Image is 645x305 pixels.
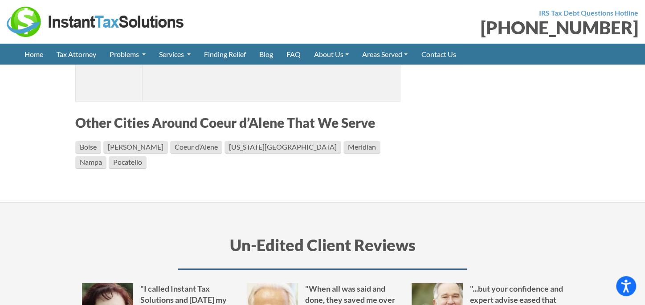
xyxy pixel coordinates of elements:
[82,234,563,269] h3: Un-Edited Client Reviews
[103,141,168,154] a: [PERSON_NAME]
[170,141,222,154] a: Coeur d’Alene
[355,44,414,65] a: Areas Served
[7,16,185,25] a: Instant Tax Solutions Logo
[307,44,355,65] a: About Us
[7,7,185,37] img: Instant Tax Solutions Logo
[539,8,638,17] strong: IRS Tax Debt Questions Hotline
[343,141,380,154] a: Meridian
[152,44,197,65] a: Services
[197,44,253,65] a: Finding Relief
[75,113,400,132] h3: Other Cities Around Coeur d’Alene That We Serve
[103,44,152,65] a: Problems
[329,19,638,37] div: [PHONE_NUMBER]
[18,44,50,65] a: Home
[414,44,462,65] a: Contact Us
[50,44,103,65] a: Tax Attorney
[109,156,147,169] a: Pocatello
[280,44,307,65] a: FAQ
[253,44,280,65] a: Blog
[75,141,101,154] a: Boise
[225,141,341,154] a: [US_STATE][GEOGRAPHIC_DATA]
[75,156,106,169] a: Nampa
